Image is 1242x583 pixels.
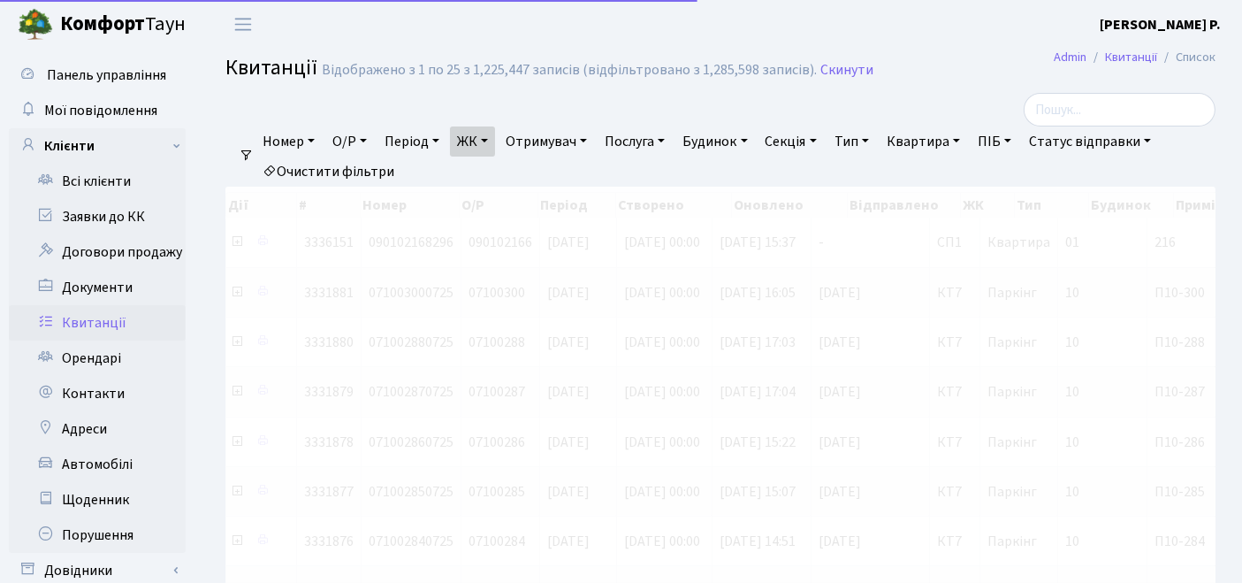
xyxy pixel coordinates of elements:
a: Admin [1054,48,1086,66]
a: Тип [827,127,876,157]
nav: breadcrumb [1027,39,1242,76]
a: Квитанції [9,305,186,341]
span: Мої повідомлення [44,101,157,120]
b: Комфорт [60,10,145,38]
a: Всі клієнти [9,164,186,199]
a: Заявки до КК [9,199,186,234]
a: Квартира [880,127,967,157]
input: Пошук... [1024,93,1215,127]
a: Контакти [9,376,186,411]
a: Панель управління [9,58,186,93]
a: Номер [255,127,322,157]
a: ПІБ [971,127,1018,157]
a: Документи [9,270,186,305]
a: Порушення [9,518,186,553]
span: Квитанції [225,52,317,83]
a: Будинок [675,127,754,157]
a: Статус відправки [1022,127,1158,157]
a: Щоденник [9,482,186,518]
a: Договори продажу [9,234,186,270]
span: Панель управління [47,65,166,85]
a: Орендарі [9,341,186,376]
a: Секція [758,127,824,157]
a: Скинути [820,62,873,79]
a: Клієнти [9,128,186,164]
a: Послуга [598,127,672,157]
a: Автомобілі [9,447,186,482]
a: Адреси [9,411,186,447]
img: logo.png [18,7,53,42]
b: [PERSON_NAME] Р. [1100,15,1221,35]
a: О/Р [325,127,374,157]
li: Список [1157,48,1215,67]
a: ЖК [450,127,495,157]
a: Очистити фільтри [255,157,401,187]
button: Переключити навігацію [221,10,265,39]
a: Період [377,127,446,157]
span: Таун [60,10,186,40]
a: Квитанції [1105,48,1157,66]
div: Відображено з 1 по 25 з 1,225,447 записів (відфільтровано з 1,285,598 записів). [322,62,817,79]
a: [PERSON_NAME] Р. [1100,14,1221,35]
a: Отримувач [499,127,594,157]
a: Мої повідомлення [9,93,186,128]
